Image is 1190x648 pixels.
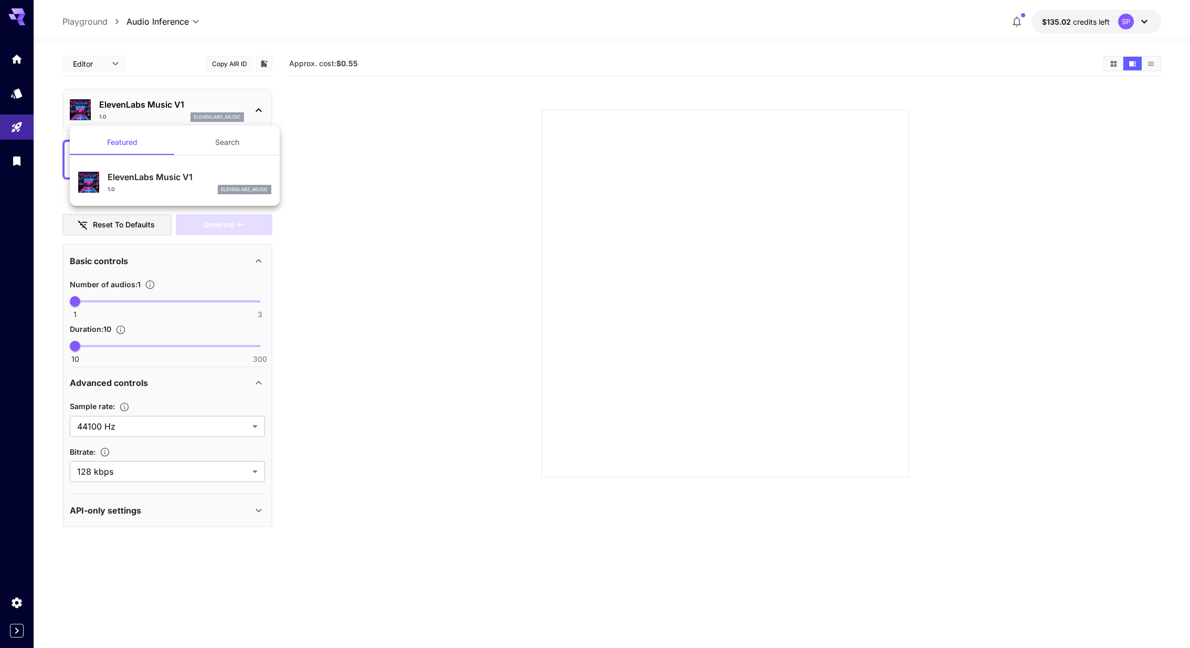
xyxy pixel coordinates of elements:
p: ElevenLabs Music V1 [108,171,271,183]
button: Search [175,130,280,155]
div: ElevenLabs Music V11.0elevenlabs_music [78,166,271,198]
button: Featured [70,130,175,155]
p: elevenlabs_music [221,186,268,193]
p: 1.0 [108,185,115,193]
